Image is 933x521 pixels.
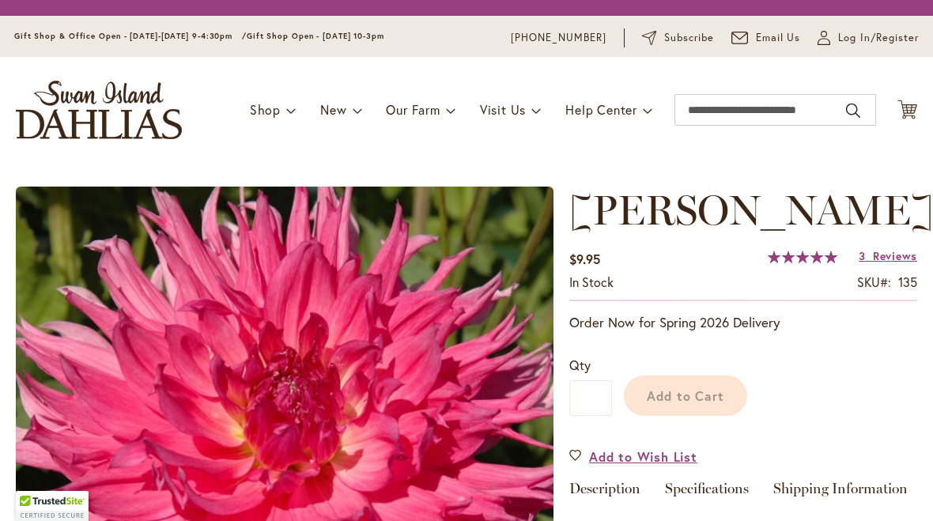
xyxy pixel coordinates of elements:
p: Order Now for Spring 2026 Delivery [569,313,917,332]
span: Add to Wish List [589,447,697,466]
span: Gift Shop & Office Open - [DATE]-[DATE] 9-4:30pm / [14,31,247,41]
div: Detailed Product Info [569,481,917,504]
iframe: Launch Accessibility Center [12,465,56,509]
a: Subscribe [642,30,714,46]
a: 3 Reviews [859,248,917,263]
strong: SKU [857,274,891,290]
a: Shipping Information [773,481,908,504]
a: Log In/Register [818,30,919,46]
span: Help Center [565,101,637,118]
span: Our Farm [386,101,440,118]
a: Description [569,481,640,504]
div: 135 [898,274,917,292]
a: Email Us [731,30,801,46]
button: Search [846,98,860,123]
div: 100% [768,251,837,263]
span: Subscribe [664,30,714,46]
span: Email Us [756,30,801,46]
span: Log In/Register [838,30,919,46]
a: Add to Wish List [569,447,697,466]
a: store logo [16,81,182,139]
div: Availability [569,274,614,292]
span: Visit Us [480,101,526,118]
span: Shop [250,101,281,118]
a: [PHONE_NUMBER] [511,30,606,46]
a: Specifications [665,481,749,504]
span: $9.95 [569,251,600,267]
span: Gift Shop Open - [DATE] 10-3pm [247,31,384,41]
span: In stock [569,274,614,290]
span: Reviews [873,248,917,263]
span: New [320,101,346,118]
span: 3 [859,248,866,263]
span: Qty [569,357,591,373]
